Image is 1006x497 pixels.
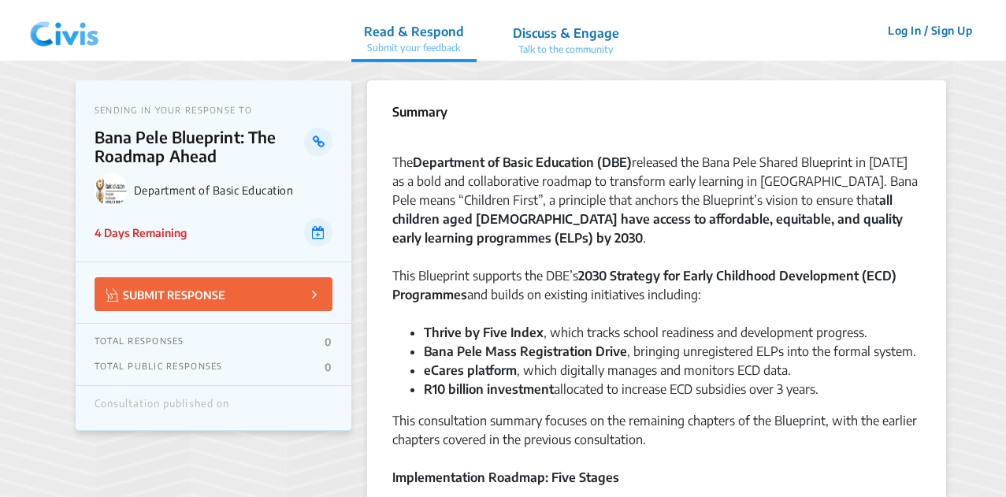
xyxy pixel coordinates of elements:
div: This consultation summary focuses on the remaining chapters of the Blueprint, with the earlier ch... [392,411,921,468]
strong: eCares platform [424,362,517,378]
img: Vector.jpg [106,288,119,302]
strong: Thrive by Five Index [424,325,544,340]
strong: 2030 Strategy for Early Childhood Development (ECD) Programmes [392,268,896,302]
p: SUBMIT RESPONSE [106,285,225,303]
div: The released the Bana Pele Shared Blueprint in [DATE] as a bold and collaborative roadmap to tran... [392,153,921,266]
button: SUBMIT RESPONSE [95,277,332,311]
p: Bana Pele Blueprint: The Roadmap Ahead [95,128,305,165]
p: Department of Basic Education [134,184,332,197]
strong: all children aged [DEMOGRAPHIC_DATA] have access to affordable, equitable, and quality early lear... [392,192,903,246]
li: , which tracks school readiness and development progress. [424,323,921,342]
p: TOTAL RESPONSES [95,336,184,348]
p: Discuss & Engage [513,24,619,43]
p: SENDING IN YOUR RESPONSE TO [95,105,332,115]
li: , which digitally manages and monitors ECD data. [424,361,921,380]
strong: investment [487,381,554,397]
div: This Blueprint supports the DBE’s and builds on existing initiatives including: [392,266,921,323]
li: , bringing unregistered ELPs into the formal system. [424,342,921,361]
div: Consultation published on [95,398,229,418]
img: navlogo.png [24,7,106,54]
strong: Bana Pele Mass Registration Drive [424,343,627,359]
p: Read & Respond [364,22,464,41]
li: allocated to increase ECD subsidies over 3 years. [424,380,921,399]
p: 0 [325,336,332,348]
p: Talk to the community [513,43,619,57]
strong: R10 billion [424,381,484,397]
strong: Department of Basic Education (DBE) [413,154,632,170]
img: Department of Basic Education logo [95,173,128,206]
p: 4 Days Remaining [95,224,187,241]
p: Submit your feedback [364,41,464,55]
strong: Implementation Roadmap: Five Stages [392,469,619,485]
button: Log In / Sign Up [878,18,982,43]
p: TOTAL PUBLIC RESPONSES [95,361,223,373]
p: Summary [392,102,447,121]
p: 0 [325,361,332,373]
